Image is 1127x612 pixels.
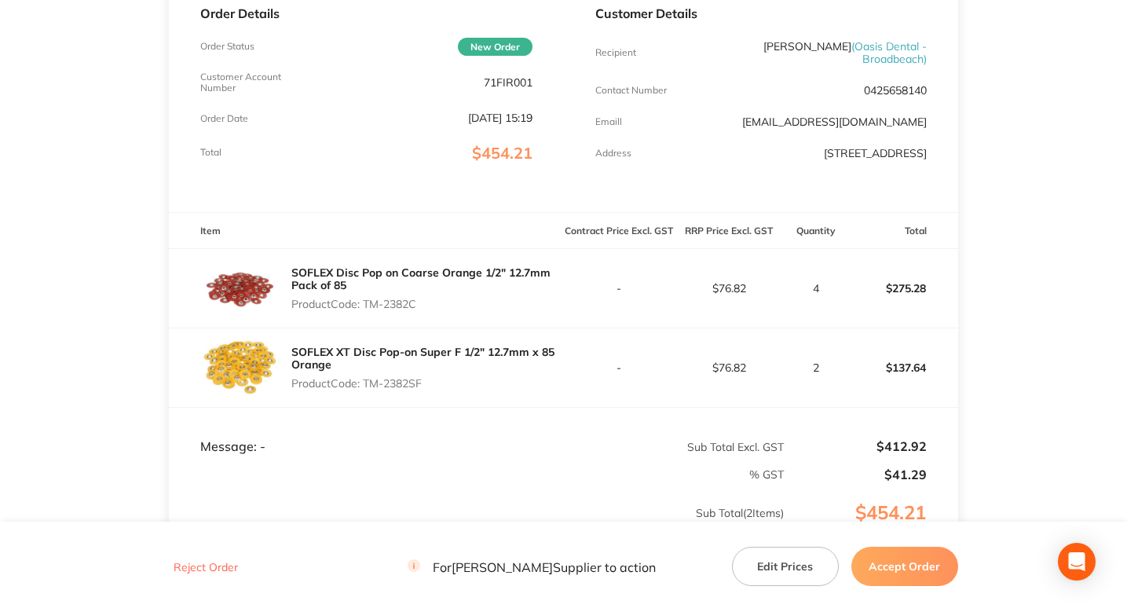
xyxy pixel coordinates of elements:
a: SOFLEX XT Disc Pop-on Super F 1/2" 12.7mm x 85 Orange [291,345,554,372]
p: Order Status [200,41,254,52]
p: Emaill [595,116,622,127]
th: Total [847,212,958,249]
p: Order Details [200,6,532,20]
img: ODE5b3dnMQ [200,249,279,328]
span: New Order [458,38,532,56]
p: Customer Account Number [200,71,311,93]
th: Item [169,212,563,249]
th: Contract Price Excl. GST [564,212,675,249]
img: N3dpeXpscg [200,328,279,407]
th: Quantity [785,212,847,249]
p: Customer Details [595,6,927,20]
p: Contact Number [595,85,667,96]
p: $76.82 [675,361,784,374]
p: Sub Total Excl. GST [565,441,784,453]
th: RRP Price Excl. GST [674,212,785,249]
button: Accept Order [851,547,958,586]
p: Sub Total ( 2 Items) [170,507,784,551]
a: [EMAIL_ADDRESS][DOMAIN_NAME] [742,115,927,129]
p: $41.29 [785,467,927,482]
p: 0425658140 [864,84,927,97]
p: Product Code: TM-2382SF [291,377,563,390]
p: $412.92 [785,439,927,453]
p: Total [200,147,221,158]
p: [PERSON_NAME] [705,40,927,65]
p: 71FIR001 [484,76,532,89]
a: SOFLEX Disc Pop on Coarse Orange 1/2" 12.7mm Pack of 85 [291,266,551,292]
p: [STREET_ADDRESS] [824,147,927,159]
p: 2 [785,361,847,374]
p: 4 [785,282,847,295]
p: - [565,282,674,295]
p: For [PERSON_NAME] Supplier to action [408,559,656,574]
span: ( Oasis Dental - Broadbeach ) [851,39,927,66]
p: Product Code: TM-2382C [291,298,563,310]
p: % GST [170,468,784,481]
span: $454.21 [472,143,532,163]
p: [DATE] 15:19 [468,112,532,124]
p: Recipient [595,47,636,58]
p: Address [595,148,631,159]
td: Message: - [169,408,563,455]
div: Open Intercom Messenger [1058,543,1096,581]
button: Reject Order [169,560,243,574]
p: $76.82 [675,282,784,295]
p: - [565,361,674,374]
button: Edit Prices [732,547,839,586]
p: $454.21 [785,502,957,555]
p: $275.28 [848,269,957,307]
p: Order Date [200,113,248,124]
p: $137.64 [848,349,957,387]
